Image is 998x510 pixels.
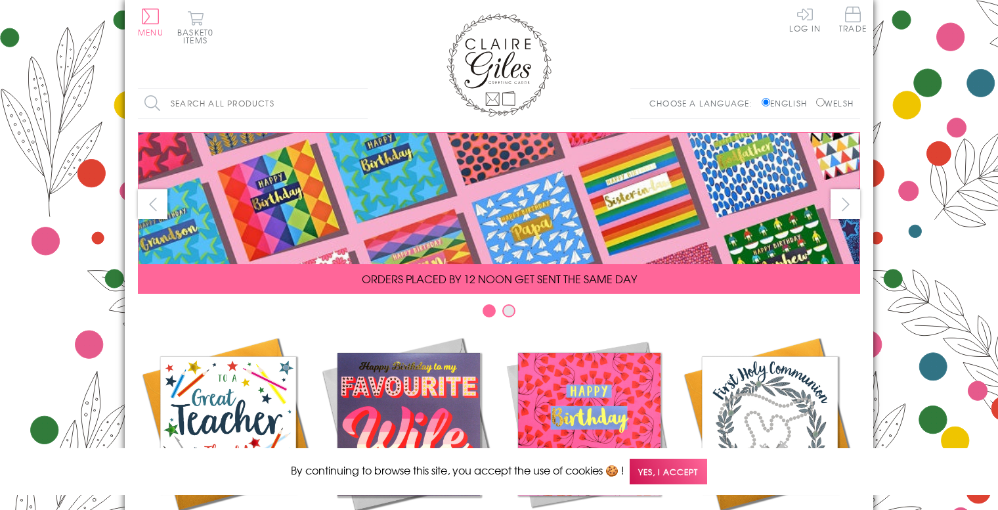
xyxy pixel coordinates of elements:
[630,459,707,484] span: Yes, I accept
[789,7,821,32] a: Log In
[816,98,825,106] input: Welsh
[446,13,552,117] img: Claire Giles Greetings Cards
[355,89,368,118] input: Search
[762,98,770,106] input: English
[816,97,854,109] label: Welsh
[762,97,814,109] label: English
[138,189,167,219] button: prev
[138,89,368,118] input: Search all products
[649,97,759,109] p: Choose a language:
[502,304,515,317] button: Carousel Page 2
[138,304,860,324] div: Carousel Pagination
[177,11,213,44] button: Basket0 items
[839,7,867,32] span: Trade
[831,189,860,219] button: next
[362,271,637,287] span: ORDERS PLACED BY 12 NOON GET SENT THE SAME DAY
[138,9,163,36] button: Menu
[138,26,163,38] span: Menu
[183,26,213,46] span: 0 items
[839,7,867,35] a: Trade
[483,304,496,317] button: Carousel Page 1 (Current Slide)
